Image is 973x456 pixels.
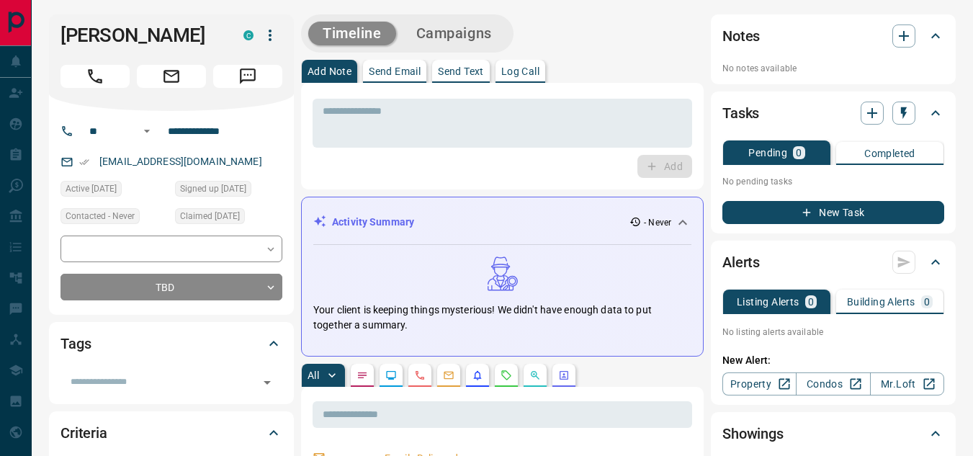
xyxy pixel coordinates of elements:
[60,274,282,300] div: TBD
[332,215,414,230] p: Activity Summary
[924,297,930,307] p: 0
[722,171,944,192] p: No pending tasks
[257,372,277,393] button: Open
[308,22,396,45] button: Timeline
[722,353,944,368] p: New Alert:
[808,297,814,307] p: 0
[138,122,156,140] button: Open
[60,332,91,355] h2: Tags
[60,24,222,47] h1: [PERSON_NAME]
[402,22,506,45] button: Campaigns
[722,62,944,75] p: No notes available
[722,245,944,280] div: Alerts
[414,370,426,381] svg: Calls
[175,208,282,228] div: Sat Apr 13 2024
[722,96,944,130] div: Tasks
[99,156,262,167] a: [EMAIL_ADDRESS][DOMAIN_NAME]
[137,65,206,88] span: Email
[60,416,282,450] div: Criteria
[737,297,799,307] p: Listing Alerts
[79,157,89,167] svg: Email Verified
[443,370,454,381] svg: Emails
[66,182,117,196] span: Active [DATE]
[644,216,671,229] p: - Never
[864,148,915,158] p: Completed
[60,326,282,361] div: Tags
[472,370,483,381] svg: Listing Alerts
[796,148,802,158] p: 0
[213,65,282,88] span: Message
[722,201,944,224] button: New Task
[175,181,282,201] div: Sat Apr 13 2024
[243,30,254,40] div: condos.ca
[722,422,784,445] h2: Showings
[60,65,130,88] span: Call
[60,181,168,201] div: Sat Apr 13 2024
[313,209,691,236] div: Activity Summary- Never
[722,102,759,125] h2: Tasks
[748,148,787,158] p: Pending
[722,372,797,395] a: Property
[180,182,246,196] span: Signed up [DATE]
[722,19,944,53] div: Notes
[722,326,944,339] p: No listing alerts available
[385,370,397,381] svg: Lead Browsing Activity
[308,66,351,76] p: Add Note
[501,66,539,76] p: Log Call
[529,370,541,381] svg: Opportunities
[501,370,512,381] svg: Requests
[357,370,368,381] svg: Notes
[722,24,760,48] h2: Notes
[438,66,484,76] p: Send Text
[722,251,760,274] h2: Alerts
[369,66,421,76] p: Send Email
[308,370,319,380] p: All
[180,209,240,223] span: Claimed [DATE]
[796,372,870,395] a: Condos
[870,372,944,395] a: Mr.Loft
[60,421,107,444] h2: Criteria
[847,297,915,307] p: Building Alerts
[313,303,691,333] p: Your client is keeping things mysterious! We didn't have enough data to put together a summary.
[722,416,944,451] div: Showings
[558,370,570,381] svg: Agent Actions
[66,209,135,223] span: Contacted - Never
